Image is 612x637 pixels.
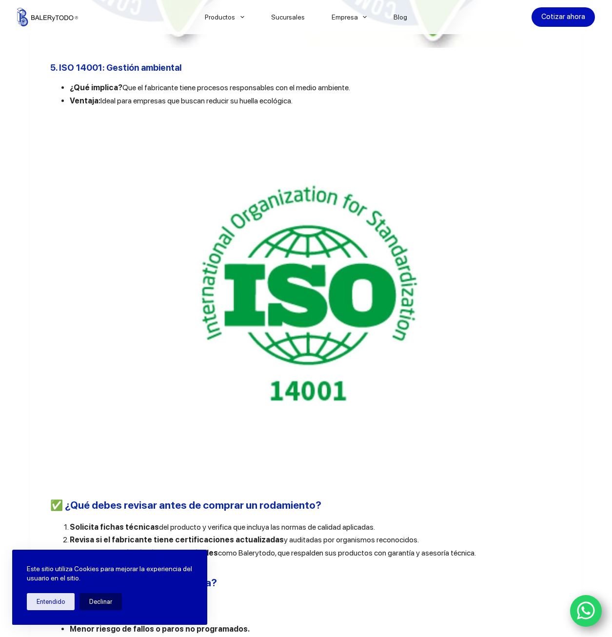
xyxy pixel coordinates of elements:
[570,595,602,627] a: WhatsApp
[17,8,78,26] img: Balerytodo
[27,593,75,610] button: Entendido
[122,83,350,92] span: Que el fabricante tiene procesos responsables con el medio ambiente.
[70,548,218,557] b: Consulta con distribuidores confiables
[159,522,375,532] span: del producto y verifica que incluya las normas de calidad aplicadas.
[70,522,159,532] b: Solicita fichas técnicas
[218,548,476,557] span: como Balerytodo, que respalden sus productos con garantía y asesoría técnica.
[532,7,595,27] a: Cotizar ahora
[70,83,122,92] b: ¿Qué implica?
[50,62,182,73] b: 5. ISO 14001: Gestión ambiental
[284,535,419,544] span: y auditadas por organismos reconocidos.
[70,96,100,105] b: Ventaja:
[100,96,293,105] span: Ideal para empresas que buscan reducir su huella ecológica.
[70,535,284,544] b: Revisa si el fabricante tiene certificaciones actualizadas
[27,564,193,583] p: Este sitio utiliza Cookies para mejorar la experiencia del usuario en el sitio.
[79,593,122,610] button: Declinar
[50,499,321,511] b: ✅ ¿Qué debes revisar antes de comprar un rodamiento?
